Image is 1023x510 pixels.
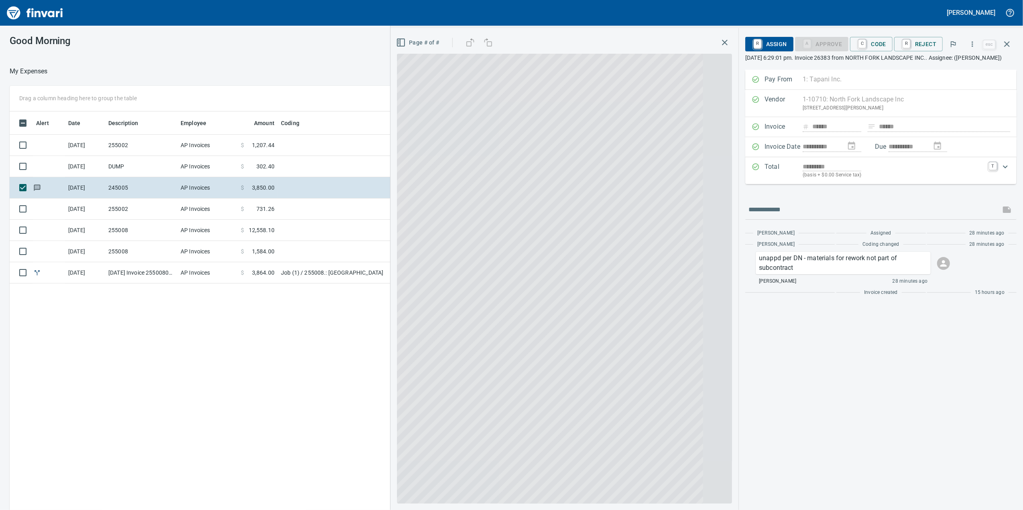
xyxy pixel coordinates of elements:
[68,118,91,128] span: Date
[241,205,244,213] span: $
[893,277,927,285] span: 28 minutes ago
[10,67,48,76] p: My Expenses
[181,118,206,128] span: Employee
[19,94,137,102] p: Drag a column heading here to group the table
[256,205,275,213] span: 731.26
[765,162,803,179] p: Total
[177,220,238,241] td: AP Invoices
[241,141,244,149] span: $
[254,118,275,128] span: Amount
[947,8,995,17] h5: [PERSON_NAME]
[856,37,886,51] span: Code
[252,247,275,255] span: 1,584.00
[177,177,238,198] td: AP Invoices
[850,37,893,51] button: CCode
[105,262,177,283] td: [DATE] Invoice 255008092225 from Tapani Materials (1-29544)
[65,177,105,198] td: [DATE]
[754,39,761,48] a: R
[249,226,275,234] span: 12,558.10
[795,40,849,47] div: Coding Required
[105,156,177,177] td: DUMP
[745,37,793,51] button: RAssign
[252,184,275,192] span: 3,850.00
[36,118,59,128] span: Alert
[65,262,105,283] td: [DATE]
[105,198,177,220] td: 255002
[105,241,177,262] td: 255008
[252,269,275,277] span: 3,864.00
[903,39,910,48] a: R
[177,262,238,283] td: AP Invoices
[65,135,105,156] td: [DATE]
[759,277,796,285] span: [PERSON_NAME]
[864,289,898,297] span: Invoice created
[177,135,238,156] td: AP Invoices
[36,118,49,128] span: Alert
[281,118,299,128] span: Coding
[10,67,48,76] nav: breadcrumb
[803,171,984,179] p: (basis + $0.00 Service tax)
[970,229,1005,237] span: 28 minutes ago
[177,198,238,220] td: AP Invoices
[989,162,997,170] a: T
[105,177,177,198] td: 245005
[108,118,149,128] span: Description
[65,241,105,262] td: [DATE]
[745,157,1017,184] div: Expand
[759,253,927,273] p: unappd per DN - materials for rework not part of subcontract
[970,241,1005,249] span: 28 minutes ago
[105,220,177,241] td: 255008
[105,135,177,156] td: 255002
[862,241,899,249] span: Coding changed
[65,220,105,241] td: [DATE]
[241,247,244,255] span: $
[252,141,275,149] span: 1,207.44
[241,184,244,192] span: $
[241,226,244,234] span: $
[241,269,244,277] span: $
[757,241,795,249] span: [PERSON_NAME]
[981,34,1017,54] span: Close invoice
[901,37,936,51] span: Reject
[244,118,275,128] span: Amount
[65,198,105,220] td: [DATE]
[256,162,275,170] span: 302.40
[5,3,65,22] img: Finvari
[177,156,238,177] td: AP Invoices
[68,118,81,128] span: Date
[757,229,795,237] span: [PERSON_NAME]
[65,156,105,177] td: [DATE]
[241,162,244,170] span: $
[281,118,310,128] span: Coding
[870,229,891,237] span: Assigned
[108,118,138,128] span: Description
[33,270,41,275] span: Split transaction
[745,54,1017,62] p: [DATE] 6:29:01 pm. Invoice 26383 from NORTH FORK LANDSCAPE INC.. Assignee: ([PERSON_NAME])
[944,35,962,53] button: Flag
[10,35,264,47] h3: Good Morning
[752,37,787,51] span: Assign
[975,289,1005,297] span: 15 hours ago
[177,241,238,262] td: AP Invoices
[983,40,995,49] a: esc
[894,37,943,51] button: RReject
[858,39,866,48] a: C
[997,200,1017,219] span: This records your message into the invoice and notifies anyone mentioned
[964,35,981,53] button: More
[33,185,41,190] span: Has messages
[945,6,997,19] button: [PERSON_NAME]
[278,262,478,283] td: Job (1) / 255008.: [GEOGRAPHIC_DATA]
[181,118,217,128] span: Employee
